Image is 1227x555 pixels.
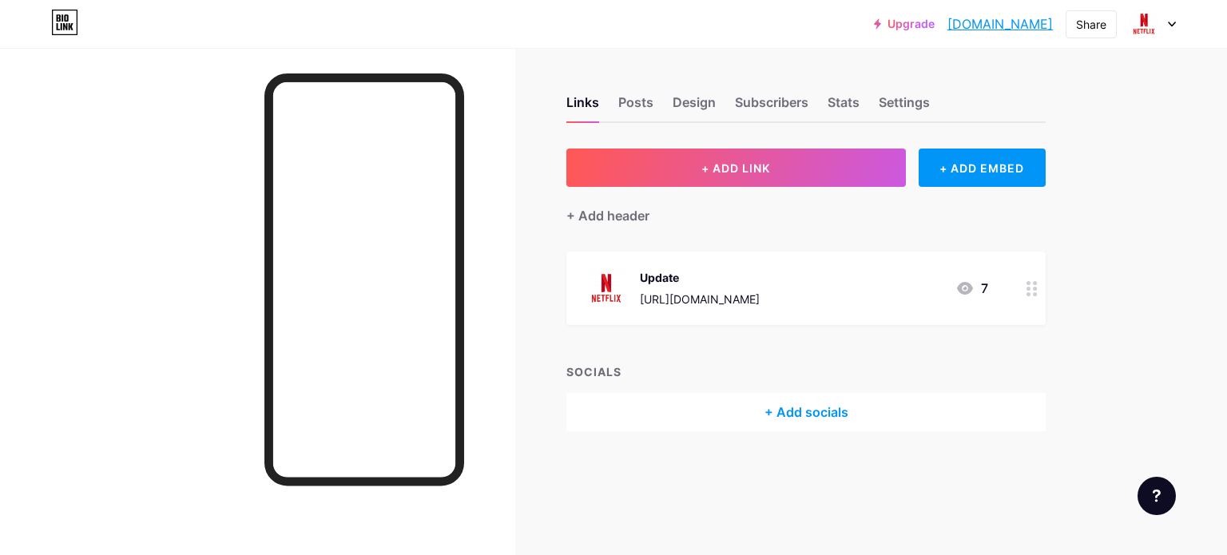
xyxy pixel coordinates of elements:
[947,14,1053,34] a: [DOMAIN_NAME]
[566,363,1046,380] div: SOCIALS
[586,268,627,309] img: Update
[828,93,860,121] div: Stats
[640,291,760,307] div: [URL][DOMAIN_NAME]
[566,393,1046,431] div: + Add socials
[919,149,1046,187] div: + ADD EMBED
[1076,16,1106,33] div: Share
[566,149,906,187] button: + ADD LINK
[566,93,599,121] div: Links
[874,18,935,30] a: Upgrade
[618,93,653,121] div: Posts
[735,93,808,121] div: Subscribers
[566,206,649,225] div: + Add header
[640,269,760,286] div: Update
[879,93,930,121] div: Settings
[701,161,770,175] span: + ADD LINK
[1129,9,1159,39] img: kundeservice
[673,93,716,121] div: Design
[955,279,988,298] div: 7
